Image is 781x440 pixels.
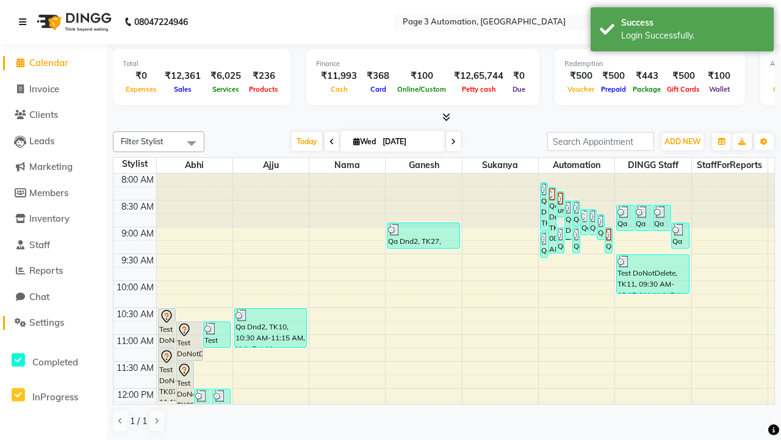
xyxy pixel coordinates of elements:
div: Qa Dnd2, TK30, 09:00 AM-09:30 AM, Hair cut Below 12 years (Boy) [557,228,564,253]
span: Abhi [157,158,232,173]
div: Qa Dnd2, TK29, 09:00 AM-09:30 AM, Hair cut Below 12 years (Boy) [605,228,612,253]
div: Test DoNotDelete, TK07, 11:15 AM-12:15 PM, Hair Cut-Women [159,349,176,401]
span: Cash [328,85,351,94]
div: Redemption [564,59,735,69]
a: Staff [3,238,104,252]
div: undefined, TK16, 08:20 AM-08:50 AM, Hair cut Below 12 years (Boy) [557,192,564,217]
div: Qa Dnd2, TK18, 08:30 AM-09:00 AM, Hair cut Below 12 years (Boy) [573,201,580,226]
div: 8:00 AM [119,174,156,186]
span: Services [209,85,242,94]
span: Clients [29,109,58,120]
span: Wallet [706,85,733,94]
div: 9:00 AM [119,227,156,240]
div: Qa Dnd2, TK20, 08:35 AM-09:05 AM, Hair Cut By Expert-Men [635,205,652,230]
div: Success [621,16,765,29]
div: 11:30 AM [114,362,156,375]
div: ₹6,025 [206,69,246,83]
span: ADD NEW [664,137,700,146]
span: Leads [29,135,54,147]
div: Qa Dnd2, TK27, 08:55 AM-09:25 AM, Hair cut Below 12 years (Boy) [387,223,459,248]
span: Chat [29,291,49,302]
div: Stylist [113,158,156,170]
div: Qa Dnd2, TK26, 08:30 AM-09:15 AM, Hair Cut-Men [565,201,572,240]
div: Qa Dnd2, TK21, 08:35 AM-09:05 AM, Hair cut Below 12 years (Boy) [653,205,671,230]
div: Qa Dnd2, TK22, 08:10 AM-09:05 AM, Special Hair Wash- Men [541,183,547,230]
a: Members [3,186,104,200]
span: Automation [539,158,614,173]
span: Nama [309,158,385,173]
div: Qa Dnd2, TK28, 08:55 AM-09:25 AM, Hair cut Below 12 years (Boy) [672,223,689,248]
input: 2025-09-03 [379,133,440,151]
div: ₹500 [664,69,703,83]
span: Invoice [29,83,59,95]
span: StaffForReports [692,158,768,173]
div: Qa Dnd2, TK19, 08:35 AM-09:05 AM, Hair Cut By Expert-Men [617,205,634,230]
b: 08047224946 [134,5,188,39]
span: Wed [350,137,379,146]
span: DINGG Staff [615,158,691,173]
div: 11:00 AM [114,335,156,348]
div: Test DoNotDelete, TK08, 10:45 AM-11:30 AM, Hair Cut-Men [176,322,203,361]
span: Sukanya [462,158,538,173]
div: Test DoNotDelete, TK09, 11:30 AM-12:30 PM, Hair Cut-Women [176,362,193,414]
span: Due [509,85,528,94]
div: ₹12,65,744 [449,69,508,83]
input: Search Appointment [547,132,654,151]
div: ₹500 [564,69,597,83]
span: Package [630,85,664,94]
div: ₹11,993 [316,69,362,83]
div: Test DoNotDelete, TK11, 09:30 AM-10:15 AM, Hair Cut-Men [617,255,688,293]
div: ₹12,361 [160,69,206,83]
button: ADD NEW [661,133,704,150]
span: Staff [29,239,50,251]
span: Prepaid [598,85,629,94]
div: Qa Dnd2, TK32, 09:05 AM-09:35 AM, Hair cut Below 12 years (Boy) [541,232,547,257]
div: ₹100 [394,69,449,83]
span: Voucher [564,85,597,94]
div: 8:30 AM [119,200,156,213]
div: ₹500 [597,69,630,83]
span: Completed [32,356,78,368]
span: Ajju [233,158,309,173]
div: ₹0 [123,69,160,83]
span: Marketing [29,161,73,172]
span: Sales [171,85,195,94]
a: Marketing [3,160,104,174]
div: Qa Dnd2, TK10, 10:30 AM-11:15 AM, Hair Cut-Men [235,309,306,347]
span: Reports [29,265,63,276]
span: Filter Stylist [121,136,164,146]
div: Qa Dnd2, TK31, 09:00 AM-09:30 AM, Hair cut Below 12 years (Boy) [573,228,580,253]
div: Test DoNotDelete, TK14, 12:00 PM-12:45 PM, Hair Cut-Men [213,389,230,428]
div: Test DoNotDelete, TK12, 10:45 AM-11:15 AM, Hair Cut By Expert-Men [204,322,230,347]
div: Qa Dnd2, TK23, 08:40 AM-09:10 AM, Hair Cut By Expert-Men [581,210,588,235]
a: Settings [3,316,104,330]
div: ₹368 [362,69,394,83]
div: 12:00 PM [115,389,156,402]
span: Calendar [29,57,68,68]
div: Qa Dnd2, TK25, 08:45 AM-09:15 AM, Hair Cut By Expert-Men [597,215,604,240]
span: Settings [29,317,64,328]
span: Ganesh [386,158,461,173]
span: Products [246,85,281,94]
div: Qa Dnd2, TK24, 08:40 AM-09:10 AM, Hair Cut By Expert-Men [589,210,596,235]
div: Qa Dnd2, TK17, 08:15 AM-09:30 AM, Hair Cut By Expert-Men,Hair Cut-Men [549,188,555,253]
div: Login Successfully. [621,29,765,42]
span: InProgress [32,391,78,403]
a: Chat [3,290,104,304]
a: Leads [3,134,104,148]
a: Reports [3,264,104,278]
div: 9:30 AM [119,254,156,267]
a: Inventory [3,212,104,226]
span: Online/Custom [394,85,449,94]
span: Inventory [29,213,70,224]
span: Members [29,187,68,199]
span: 1 / 1 [130,415,147,428]
a: Invoice [3,82,104,97]
img: logo [31,5,115,39]
a: Clients [3,108,104,122]
span: Expenses [123,85,160,94]
div: 10:00 AM [114,281,156,294]
div: 10:30 AM [114,308,156,321]
div: ₹100 [703,69,735,83]
div: ₹0 [508,69,530,83]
